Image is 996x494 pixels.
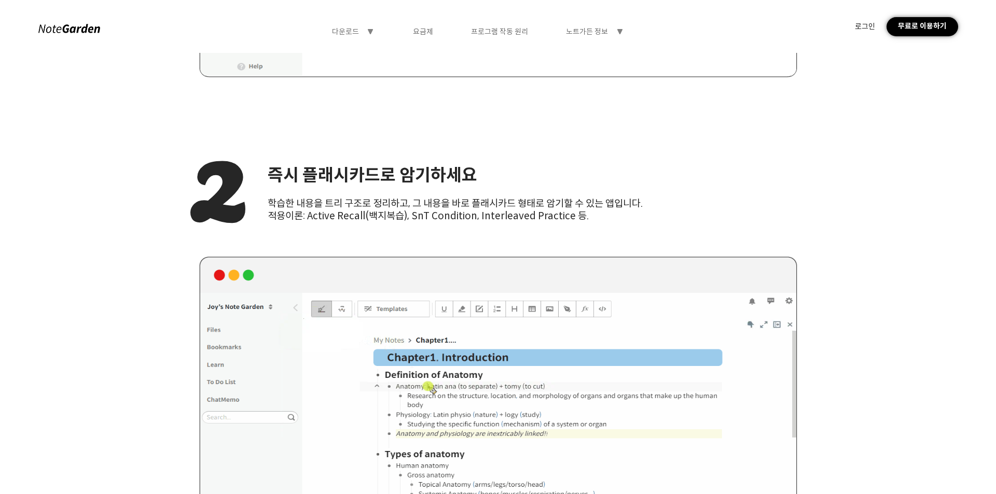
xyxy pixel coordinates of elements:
[471,27,528,36] div: 프로그램 작동 원리
[268,210,643,222] div: 적용이론: Active Recall(백지복습), SnT Condition, Interleaved Practice 등.
[268,164,643,186] div: 즉시 플래시카드로 암기하세요
[268,197,643,210] div: 학습한 내용을 트리 구조로 정리하고, 그 내용을 바로 플래시카드 형태로 암기할 수 있는 앱입니다.
[413,27,433,36] div: 요금제
[566,27,608,36] div: 노트가든 정보
[887,17,958,36] div: 무료로 이용하기
[332,27,359,36] div: 다운로드
[189,135,251,245] div: 2
[855,22,875,31] div: 로그인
